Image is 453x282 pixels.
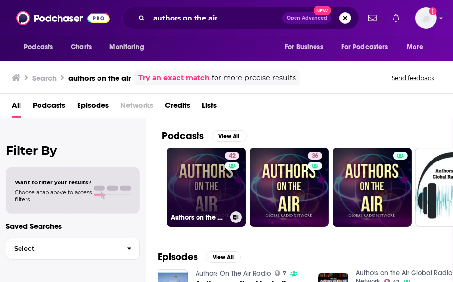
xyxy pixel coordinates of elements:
button: Select [6,238,140,260]
a: EpisodesView All [158,251,241,263]
a: Authors On The Air Radio [196,269,271,278]
button: View All [206,251,241,263]
span: 36 [312,151,318,161]
button: Open AdvancedNew [282,12,332,24]
a: 36 [250,148,329,227]
a: Try an exact match [138,72,210,83]
span: Logged in as LBPublicity2 [415,7,437,29]
a: Show notifications dropdown [389,10,404,26]
a: 36 [308,152,322,160]
a: 42Authors on the Air Global Radio Network [167,148,246,227]
span: Select [6,245,119,252]
button: open menu [400,38,436,57]
a: 7 [275,270,287,276]
img: Podchaser - Follow, Share and Rate Podcasts [16,9,110,27]
a: 42 [225,152,239,160]
span: 42 [229,151,236,161]
button: open menu [102,38,157,57]
h2: Podcasts [162,130,204,142]
button: open menu [17,38,65,57]
h3: Search [32,73,57,82]
img: User Profile [415,7,437,29]
p: Saved Searches [6,222,140,231]
span: More [407,40,424,54]
span: for more precise results [212,72,296,83]
span: Charts [71,40,92,54]
a: Lists [202,98,217,118]
input: Search podcasts, credits, & more... [149,10,282,26]
span: Choose a tab above to access filters. [15,189,92,202]
span: Monitoring [109,40,144,54]
a: Credits [165,98,190,118]
h2: Filter By [6,143,140,158]
button: open menu [278,38,335,57]
a: PodcastsView All [162,130,247,142]
span: Open Advanced [287,16,327,20]
a: Podcasts [33,98,65,118]
svg: Add a profile image [429,7,437,15]
a: Show notifications dropdown [364,10,381,26]
button: View All [212,130,247,142]
span: For Business [285,40,323,54]
a: Episodes [77,98,109,118]
div: Search podcasts, credits, & more... [122,7,359,29]
span: Want to filter your results? [15,179,92,186]
button: open menu [335,38,402,57]
h3: authors on the air [68,73,131,82]
span: New [314,6,331,15]
button: Show profile menu [415,7,437,29]
span: 7 [283,271,286,276]
span: For Podcasters [341,40,388,54]
h3: Authors on the Air Global Radio Network [171,213,226,222]
button: Send feedback [389,74,437,82]
span: Networks [120,98,153,118]
a: All [12,98,21,118]
h2: Episodes [158,251,198,263]
span: Podcasts [24,40,53,54]
a: Charts [64,38,98,57]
